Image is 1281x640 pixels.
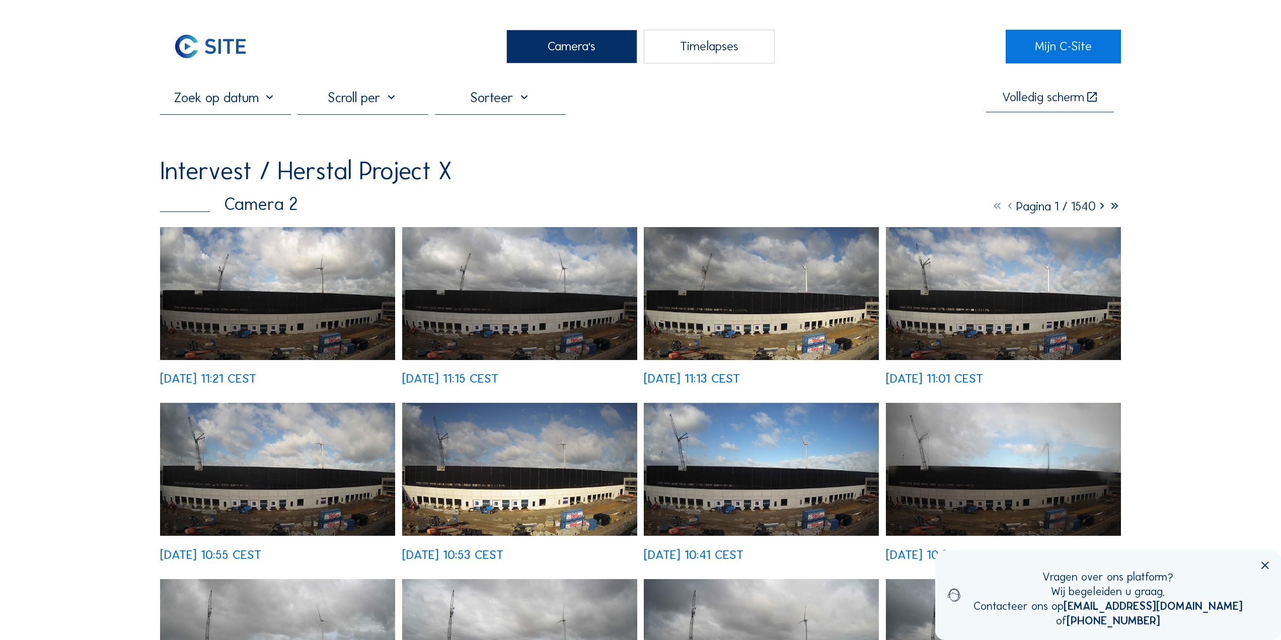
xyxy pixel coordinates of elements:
a: [PHONE_NUMBER] [1067,614,1160,627]
div: [DATE] 11:15 CEST [402,373,498,385]
div: Contacteer ons op [973,599,1243,613]
div: [DATE] 11:01 CEST [886,373,983,385]
img: image_53218947 [644,227,879,360]
div: Camera 2 [160,195,297,213]
div: [DATE] 11:13 CEST [644,373,740,385]
div: of [973,613,1243,628]
div: Volledig scherm [1002,91,1084,104]
a: [EMAIL_ADDRESS][DOMAIN_NAME] [1064,599,1243,613]
div: Vragen over ons platform? [973,570,1243,584]
img: C-SITE Logo [160,30,261,63]
img: image_53218961 [402,227,637,360]
div: [DATE] 10:41 CEST [644,549,743,561]
a: C-SITE Logo [160,30,275,63]
img: image_53218419 [160,403,395,536]
input: Zoek op datum 󰅀 [160,89,291,106]
div: [DATE] 11:21 CEST [160,373,256,385]
div: Intervest / Herstal Project X [160,159,452,184]
img: image_53218162 [644,403,879,536]
div: [DATE] 10:55 CEST [160,549,261,561]
span: Pagina 1 / 1540 [1016,198,1096,214]
img: image_53217881 [886,403,1121,536]
div: [DATE] 10:35 CEST [886,549,987,561]
div: Timelapses [644,30,775,63]
img: image_53219241 [160,227,395,360]
div: Wij begeleiden u graag. [973,584,1243,599]
img: image_53218710 [886,227,1121,360]
img: operator [948,570,960,621]
img: image_53218394 [402,403,637,536]
a: Mijn C-Site [1006,30,1121,63]
div: Camera's [506,30,637,63]
div: [DATE] 10:53 CEST [402,549,503,561]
